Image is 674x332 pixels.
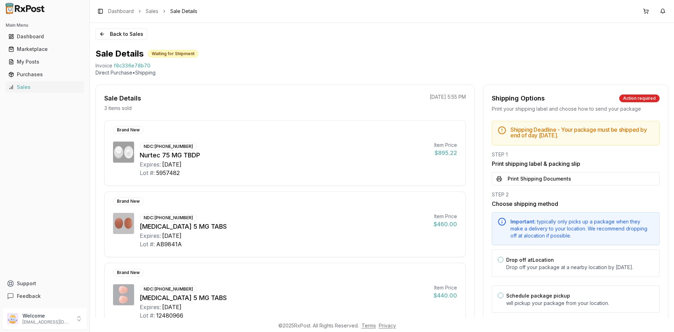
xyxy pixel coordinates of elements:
img: RxPost Logo [3,3,48,14]
div: [DATE] [162,303,181,311]
button: Back to Sales [95,28,147,40]
h2: Main Menu [6,22,84,28]
div: $440.00 [434,291,457,300]
div: STEP 1 [492,151,660,158]
div: NDC: [PHONE_NUMBER] [140,214,197,222]
label: Schedule package pickup [506,293,570,299]
button: Sales [3,82,87,93]
p: Direct Purchase • Shipping [95,69,668,76]
div: Waiting for Shipment [148,50,198,58]
button: Support [3,277,87,290]
div: [DATE] [162,232,181,240]
div: Lot #: [140,240,155,248]
button: Purchases [3,69,87,80]
div: Marketplace [8,46,81,53]
div: Sales [8,84,81,91]
h3: Choose shipping method [492,200,660,208]
div: [MEDICAL_DATA] 5 MG TABS [140,222,428,232]
div: Purchases [8,71,81,78]
nav: breadcrumb [108,8,197,15]
div: Expires: [140,303,161,311]
div: Nurtec 75 MG TBDP [140,150,429,160]
div: Item Price [434,284,457,291]
div: Brand New [113,126,144,134]
a: Dashboard [6,30,84,43]
div: typically only picks up a package when they make a delivery to your location. We recommend droppi... [510,218,654,239]
p: Drop off your package at a nearby location by [DATE] . [506,264,654,271]
img: Nurtec 75 MG TBDP [113,142,134,163]
p: [EMAIL_ADDRESS][DOMAIN_NAME] [22,319,71,325]
div: My Posts [8,58,81,65]
span: Feedback [17,293,41,300]
button: Marketplace [3,44,87,55]
div: Action required [619,95,660,102]
div: $895.22 [434,149,457,157]
a: Sales [146,8,158,15]
a: Privacy [379,323,396,328]
a: Purchases [6,68,84,81]
span: Sale Details [170,8,197,15]
h3: Print shipping label & packing slip [492,160,660,168]
div: AB9841A [156,240,182,248]
img: Trintellix 5 MG TABS [113,284,134,305]
img: User avatar [7,313,18,324]
span: Important: [510,219,536,224]
div: Brand New [113,197,144,205]
button: My Posts [3,56,87,67]
button: Dashboard [3,31,87,42]
div: Print your shipping label and choose how to send your package [492,105,660,112]
a: Sales [6,81,84,93]
label: Drop off at Location [506,257,554,263]
img: Tradjenta 5 MG TABS [113,213,134,234]
p: Welcome [22,312,71,319]
div: 5957482 [156,169,180,177]
a: My Posts [6,56,84,68]
div: [DATE] [162,160,181,169]
div: Lot #: [140,311,155,320]
div: NDC: [PHONE_NUMBER] [140,285,197,293]
button: Feedback [3,290,87,302]
div: STEP 2 [492,191,660,198]
div: Brand New [113,269,144,276]
p: [DATE] 5:55 PM [430,93,466,100]
div: Invoice [95,62,112,69]
div: Item Price [434,142,457,149]
a: Marketplace [6,43,84,56]
h1: Sale Details [95,48,144,59]
div: 12480966 [156,311,183,320]
a: Terms [362,323,376,328]
p: will pickup your package from your location. [506,300,654,307]
div: Lot #: [140,169,155,177]
div: NDC: [PHONE_NUMBER] [140,143,197,150]
a: Dashboard [108,8,134,15]
div: Item Price [434,213,457,220]
button: Print Shipping Documents [492,172,660,185]
div: $460.00 [434,220,457,228]
p: 3 items sold [104,105,132,112]
div: Shipping Options [492,93,545,103]
h5: Shipping Deadline - Your package must be shipped by end of day [DATE] . [510,127,654,138]
div: [MEDICAL_DATA] 5 MG TABS [140,293,428,303]
div: Dashboard [8,33,81,40]
div: Sale Details [104,93,141,103]
span: f8c336e78b70 [114,62,150,69]
div: Expires: [140,160,161,169]
div: Expires: [140,232,161,240]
